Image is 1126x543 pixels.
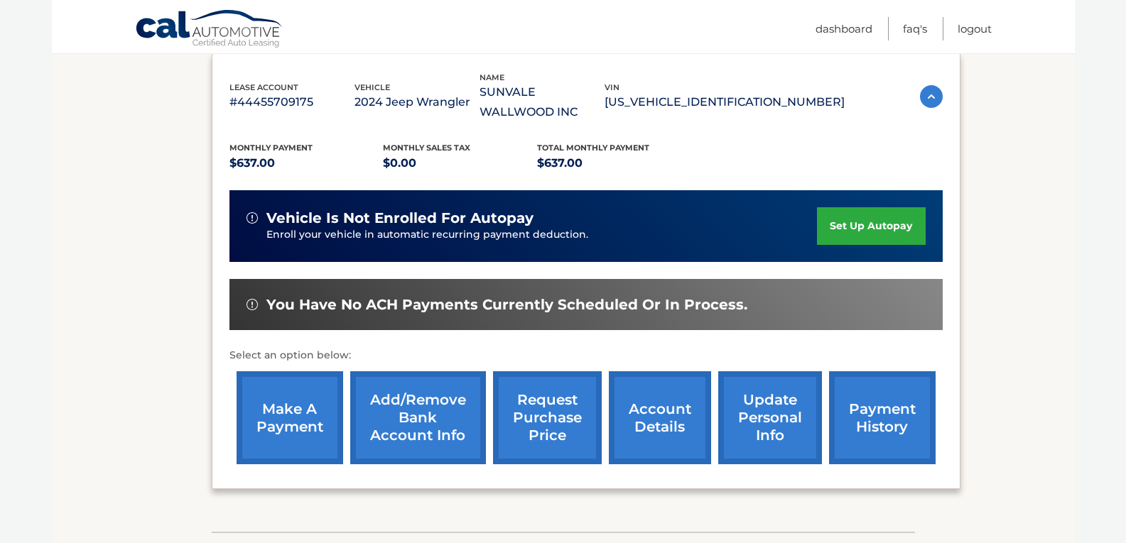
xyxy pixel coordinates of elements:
[229,143,313,153] span: Monthly Payment
[229,347,943,364] p: Select an option below:
[493,371,602,464] a: request purchase price
[829,371,936,464] a: payment history
[480,82,605,122] p: SUNVALE WALLWOOD INC
[605,92,845,112] p: [US_VEHICLE_IDENTIFICATION_NUMBER]
[920,85,943,108] img: accordion-active.svg
[354,82,390,92] span: vehicle
[383,143,470,153] span: Monthly sales Tax
[816,17,872,40] a: Dashboard
[480,72,504,82] span: name
[903,17,927,40] a: FAQ's
[605,82,619,92] span: vin
[817,207,925,245] a: set up autopay
[718,371,822,464] a: update personal info
[266,209,534,227] span: vehicle is not enrolled for autopay
[237,371,343,464] a: make a payment
[537,153,691,173] p: $637.00
[609,371,711,464] a: account details
[229,153,384,173] p: $637.00
[247,212,258,224] img: alert-white.svg
[383,153,537,173] p: $0.00
[229,82,298,92] span: lease account
[229,92,354,112] p: #44455709175
[354,92,480,112] p: 2024 Jeep Wrangler
[537,143,649,153] span: Total Monthly Payment
[135,9,284,50] a: Cal Automotive
[350,371,486,464] a: Add/Remove bank account info
[266,227,818,243] p: Enroll your vehicle in automatic recurring payment deduction.
[247,299,258,310] img: alert-white.svg
[266,296,747,314] span: You have no ACH payments currently scheduled or in process.
[958,17,992,40] a: Logout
